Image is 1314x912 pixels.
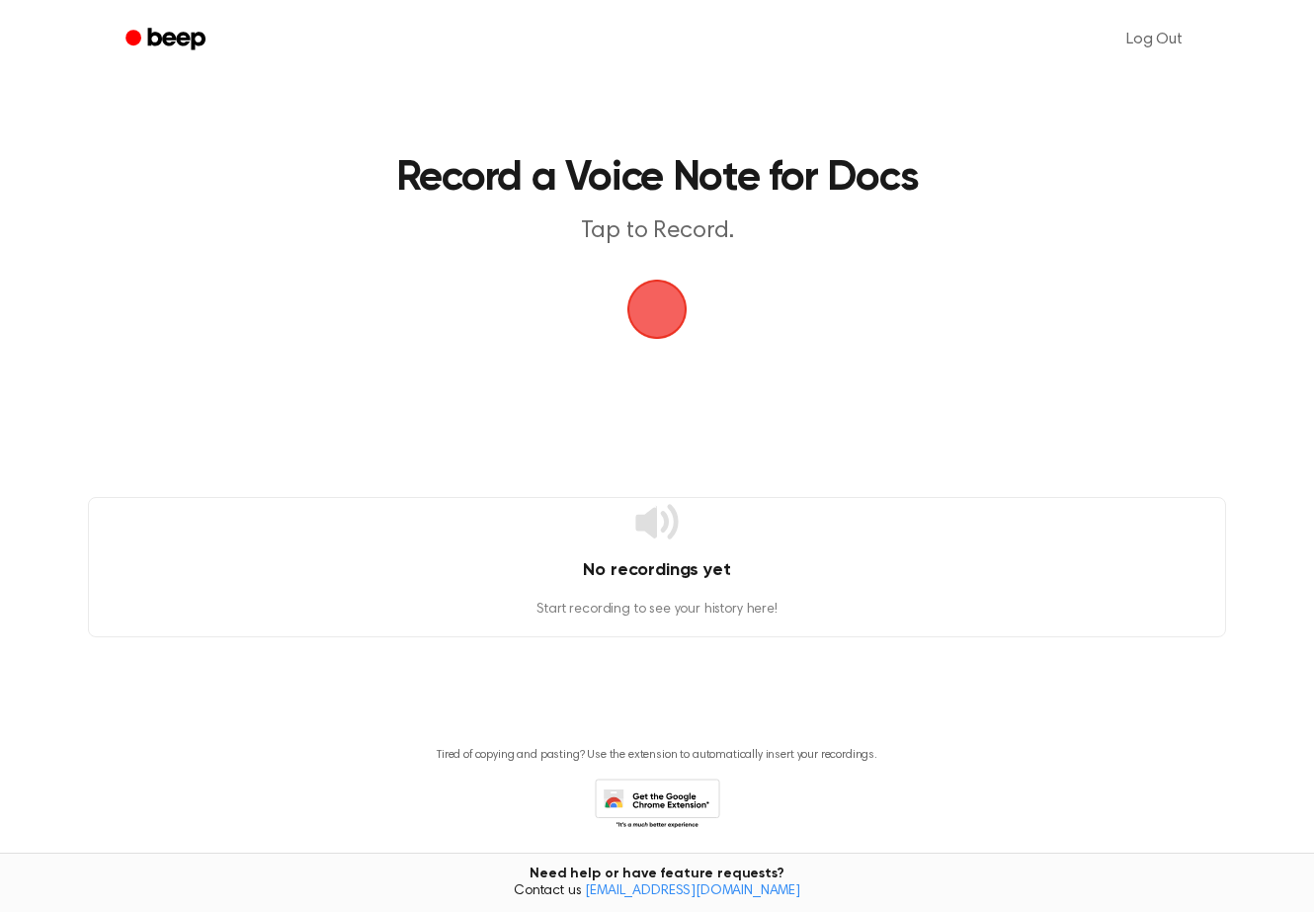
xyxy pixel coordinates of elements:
p: Start recording to see your history here! [89,600,1225,621]
h1: Record a Voice Note for Docs [213,158,1101,200]
span: Contact us [12,883,1302,901]
img: Beep Logo [627,280,687,339]
a: Beep [112,21,223,59]
a: Log Out [1107,16,1202,63]
p: Tap to Record. [278,215,1036,248]
p: Tired of copying and pasting? Use the extension to automatically insert your recordings. [437,748,877,763]
a: [EMAIL_ADDRESS][DOMAIN_NAME] [585,884,800,898]
h4: No recordings yet [89,557,1225,584]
